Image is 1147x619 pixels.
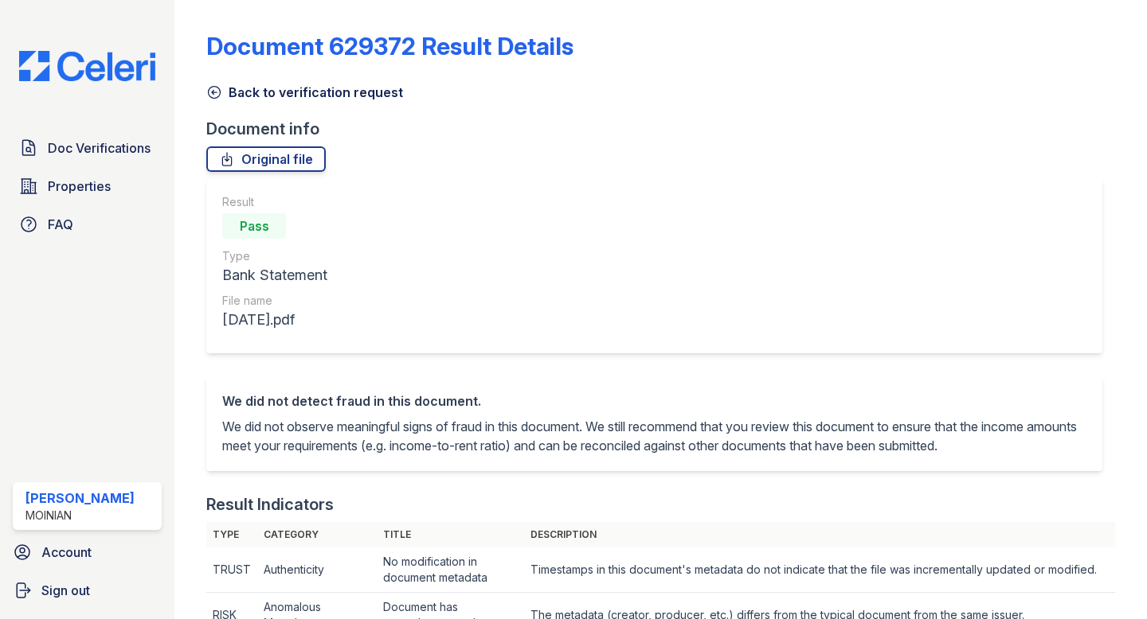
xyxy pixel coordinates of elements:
[206,118,1115,140] div: Document info
[222,194,327,210] div: Result
[377,522,524,547] th: Title
[524,522,1115,547] th: Description
[48,215,73,234] span: FAQ
[377,547,524,593] td: No modification in document metadata
[222,248,327,264] div: Type
[222,213,286,239] div: Pass
[257,522,377,547] th: Category
[25,489,135,508] div: [PERSON_NAME]
[257,547,377,593] td: Authenticity
[48,177,111,196] span: Properties
[222,309,327,331] div: [DATE].pdf
[206,493,334,516] div: Result Indicators
[222,264,327,286] div: Bank Statement
[41,581,90,600] span: Sign out
[48,138,151,158] span: Doc Verifications
[222,391,1086,411] div: We did not detect fraud in this document.
[13,132,162,164] a: Doc Verifications
[13,208,162,240] a: FAQ
[524,547,1115,593] td: Timestamps in this document's metadata do not indicate that the file was incrementally updated or...
[6,536,168,568] a: Account
[41,543,92,562] span: Account
[206,522,257,547] th: Type
[6,51,168,81] img: CE_Logo_Blue-a8612792a0a2168367f1c8372b55b34899dd931a85d93a1a3d3e32e68fde9ad4.png
[13,170,162,202] a: Properties
[206,547,257,593] td: TRUST
[206,83,403,102] a: Back to verification request
[222,293,327,309] div: File name
[206,32,573,60] a: Document 629372 Result Details
[206,146,326,172] a: Original file
[25,508,135,524] div: Moinian
[6,574,168,606] a: Sign out
[222,417,1086,455] p: We did not observe meaningful signs of fraud in this document. We still recommend that you review...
